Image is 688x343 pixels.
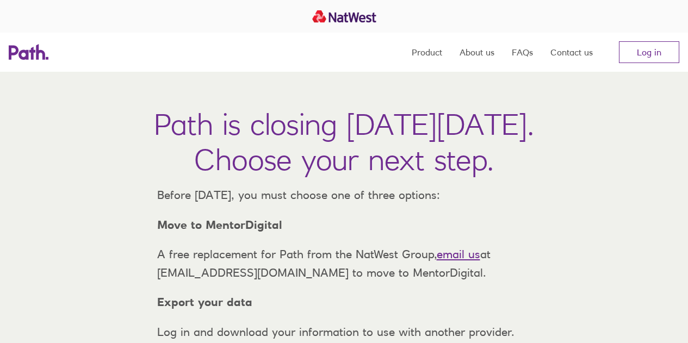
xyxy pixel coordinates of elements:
a: Product [412,33,442,72]
h1: Path is closing [DATE][DATE]. Choose your next step. [154,107,534,177]
a: email us [437,247,480,261]
strong: Move to MentorDigital [157,218,282,232]
p: Log in and download your information to use with another provider. [148,323,540,341]
a: FAQs [512,33,533,72]
a: Contact us [550,33,593,72]
a: Log in [619,41,679,63]
a: About us [460,33,494,72]
p: A free replacement for Path from the NatWest Group, at [EMAIL_ADDRESS][DOMAIN_NAME] to move to Me... [148,245,540,282]
strong: Export your data [157,295,252,309]
p: Before [DATE], you must choose one of three options: [148,186,540,204]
